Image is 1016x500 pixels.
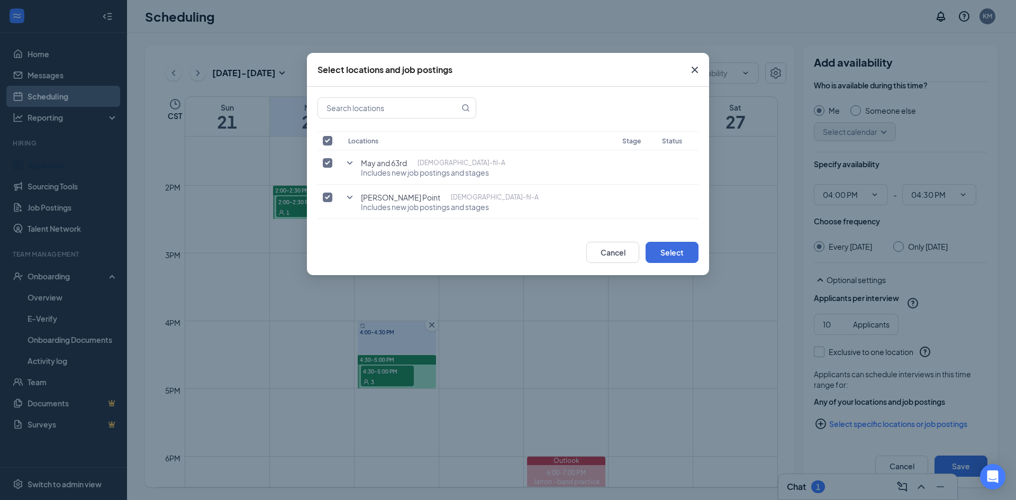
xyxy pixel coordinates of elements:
[657,131,698,150] th: Status
[688,63,701,76] svg: Cross
[586,242,639,263] button: Cancel
[343,191,356,204] svg: SmallChevronDown
[361,192,440,203] span: [PERSON_NAME] Point
[451,192,539,203] p: [DEMOGRAPHIC_DATA]-fil-A
[646,242,698,263] button: Select
[317,64,452,76] div: Select locations and job postings
[980,464,1005,489] div: Open Intercom Messenger
[361,158,407,168] span: May and 63rd
[343,157,356,169] svg: SmallChevronDown
[361,167,505,178] span: Includes new job postings and stages
[361,202,539,212] span: Includes new job postings and stages
[343,131,617,150] th: Locations
[461,104,470,112] svg: MagnifyingGlass
[318,98,459,118] input: Search locations
[617,131,657,150] th: Stage
[681,53,709,87] button: Close
[418,158,505,168] p: [DEMOGRAPHIC_DATA]-fil-A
